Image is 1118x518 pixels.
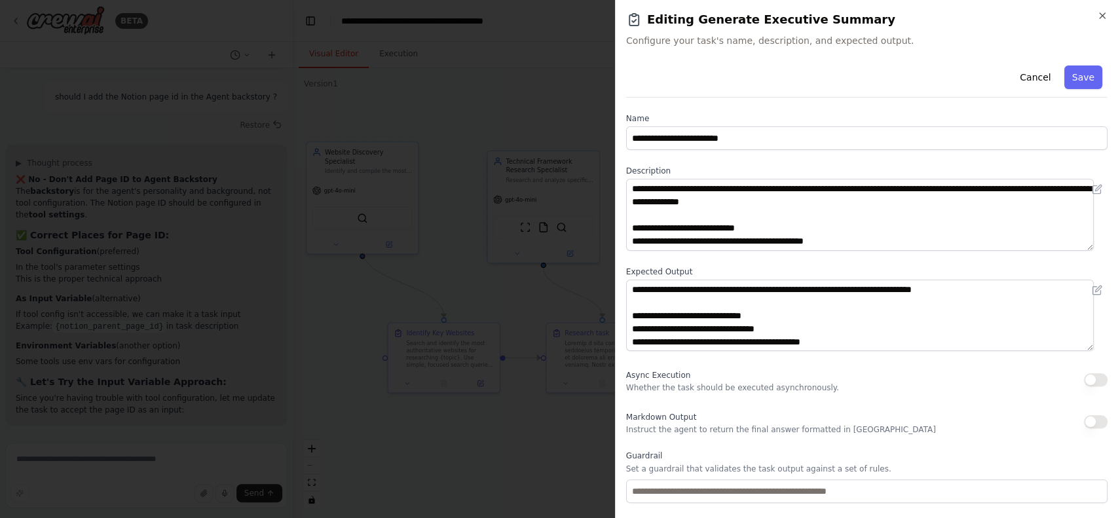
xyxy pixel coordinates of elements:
label: Name [626,113,1108,124]
span: Markdown Output [626,413,696,422]
p: Set a guardrail that validates the task output against a set of rules. [626,464,1108,474]
button: Save [1064,65,1102,89]
button: Open in editor [1089,282,1105,298]
button: Open in editor [1089,181,1105,197]
label: Guardrail [626,451,1108,461]
p: Instruct the agent to return the final answer formatted in [GEOGRAPHIC_DATA] [626,424,936,435]
h2: Editing Generate Executive Summary [626,10,1108,29]
button: Cancel [1012,65,1058,89]
label: Expected Output [626,267,1108,277]
span: Configure your task's name, description, and expected output. [626,34,1108,47]
span: Async Execution [626,371,690,380]
p: Whether the task should be executed asynchronously. [626,382,839,393]
label: Description [626,166,1108,176]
